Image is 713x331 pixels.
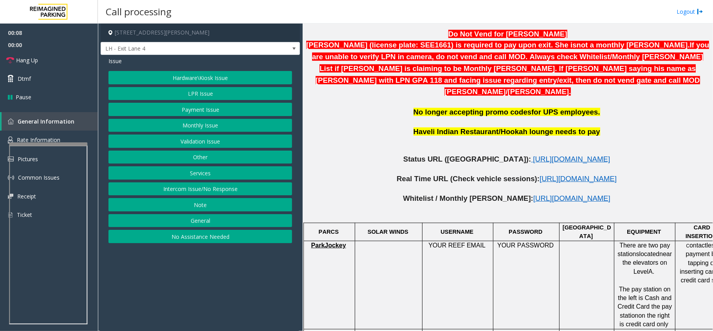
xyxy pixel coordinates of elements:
span: General Information [18,118,74,125]
img: logout [697,7,703,16]
span: Haveli Indian Restaurant/Hookah lounge needs to pay [413,127,600,136]
span: C [686,243,690,249]
span: Real Time URL (Check vehicle sessions): [397,175,540,183]
span: Issue [108,57,122,65]
span: SOLAR WINDS [368,229,408,235]
button: Note [108,198,292,211]
button: Hardware\Kiosk Issue [108,71,292,84]
img: 'icon' [8,118,14,124]
img: 'icon' [8,136,13,144]
span: Whitelist / Monthly [PERSON_NAME]: [403,194,533,202]
span: If you are unable to verify LPN in camera, do not vend and call MOD. Always check Whitelist/Month... [312,41,709,96]
span: [URL][DOMAIN_NAME] [533,194,610,202]
span: located [639,251,660,257]
button: No Assistance Needed [108,230,292,243]
button: Other [108,151,292,164]
span: [PERSON_NAME] (license plate: SEE1661) is required to pay upon exit. She is [306,41,576,49]
span: YOUR REEF EMAIL [428,242,486,249]
span: [GEOGRAPHIC_DATA] [563,224,611,239]
span: [URL][DOMAIN_NAME] [540,175,617,183]
span: Rate Information [17,136,60,144]
span: on the right is credit card only [619,312,670,327]
img: 'icon' [8,156,14,162]
span: near the elevators on Level [623,251,672,275]
button: Validation Issue [108,135,292,148]
span: USERNAME [440,229,473,235]
span: A. [648,268,654,275]
span: for UPS employees. [531,108,600,116]
a: [URL][DOMAIN_NAME] [533,196,610,202]
span: [URL][DOMAIN_NAME] [533,155,610,163]
h4: [STREET_ADDRESS][PERSON_NAME] [101,24,300,42]
button: Payment Issue [108,103,292,116]
button: Intercom Issue/No Response [108,182,292,196]
span: EQUIPMENT [627,229,661,235]
img: 'icon' [8,211,13,218]
button: General [108,214,292,227]
a: General Information [2,112,98,131]
button: LPR Issue [108,87,292,100]
span: The pay station on the left is Cash and Credit Card the pay station [617,286,672,319]
a: [URL][DOMAIN_NAME] [533,156,610,163]
h3: Call processing [102,2,175,21]
span: YOUR PASSWORD [497,242,554,249]
span: No longer accepting promo codes [413,108,532,116]
span: Status URL ([GEOGRAPHIC_DATA]): [403,155,531,163]
img: 'icon' [8,175,14,181]
button: Monthly Issue [108,119,292,132]
img: 'icon' [8,194,13,199]
span: Do Not Vend for [PERSON_NAME] [448,30,567,38]
a: ParkJockey [311,242,346,249]
span: Pause [16,93,31,101]
span: LH - Exit Lane 4 [101,42,260,55]
a: Logout [677,7,703,16]
span: PASSWORD [509,229,542,235]
span: Dtmf [18,75,31,83]
a: [URL][DOMAIN_NAME] [540,176,617,182]
span: PARCS [319,229,339,235]
span: not a monthly [PERSON_NAME]. [306,41,690,49]
span: Hang Up [16,56,38,64]
button: Services [108,166,292,180]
